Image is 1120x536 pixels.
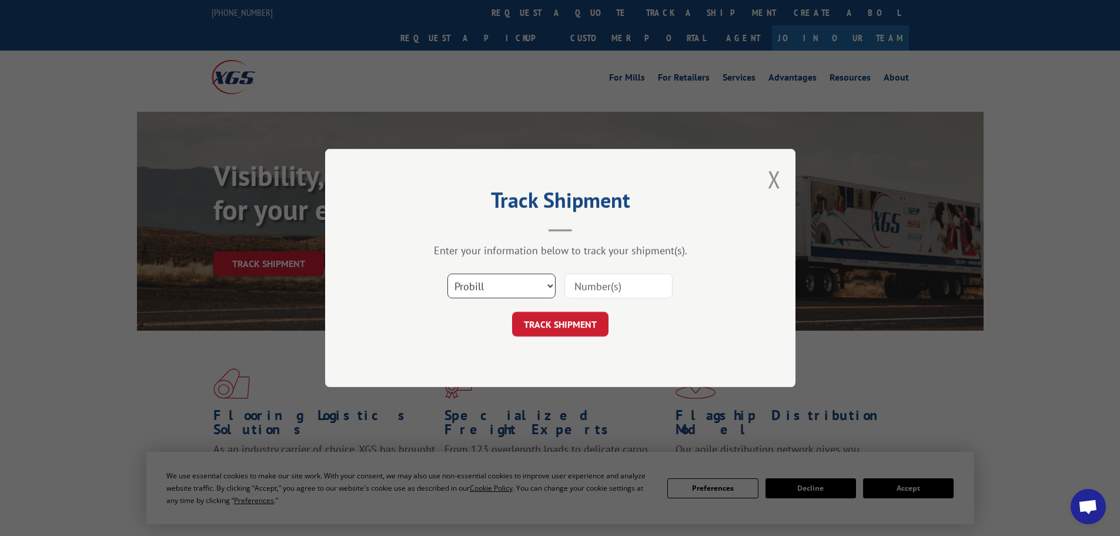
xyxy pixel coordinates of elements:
[564,274,673,298] input: Number(s)
[768,164,781,195] button: Close modal
[512,312,609,337] button: TRACK SHIPMENT
[384,192,737,214] h2: Track Shipment
[1071,489,1106,524] a: Open chat
[384,244,737,257] div: Enter your information below to track your shipment(s).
